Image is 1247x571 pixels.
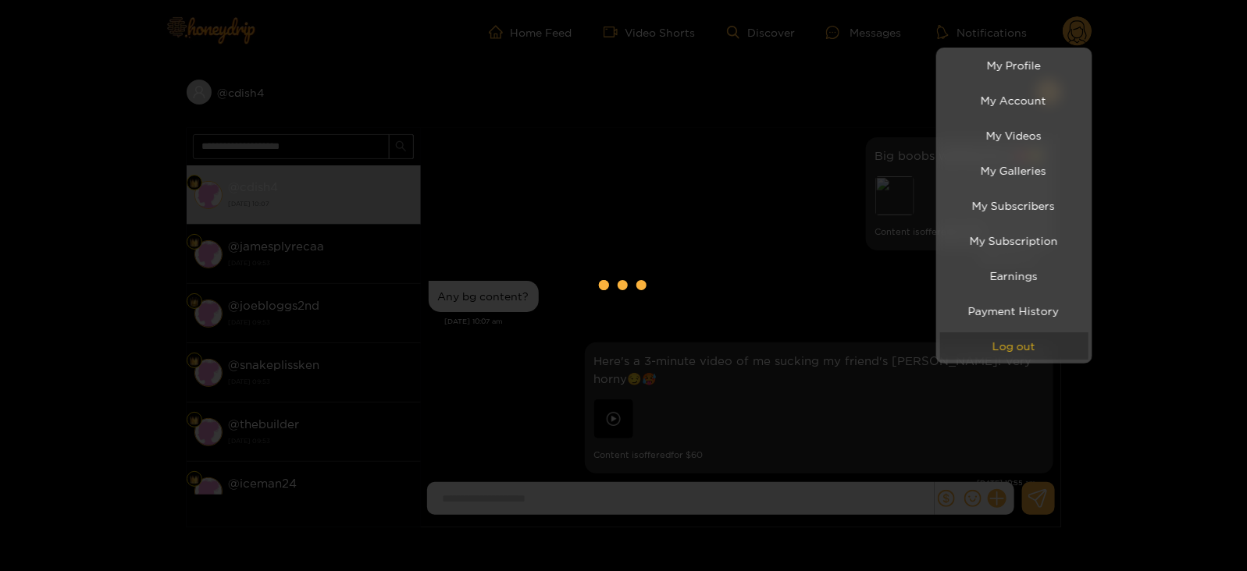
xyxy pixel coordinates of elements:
[940,157,1088,184] a: My Galleries
[940,297,1088,325] a: Payment History
[940,227,1088,254] a: My Subscription
[940,122,1088,149] a: My Videos
[940,332,1088,360] button: Log out
[940,51,1088,79] a: My Profile
[940,262,1088,289] a: Earnings
[940,87,1088,114] a: My Account
[940,192,1088,219] a: My Subscribers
